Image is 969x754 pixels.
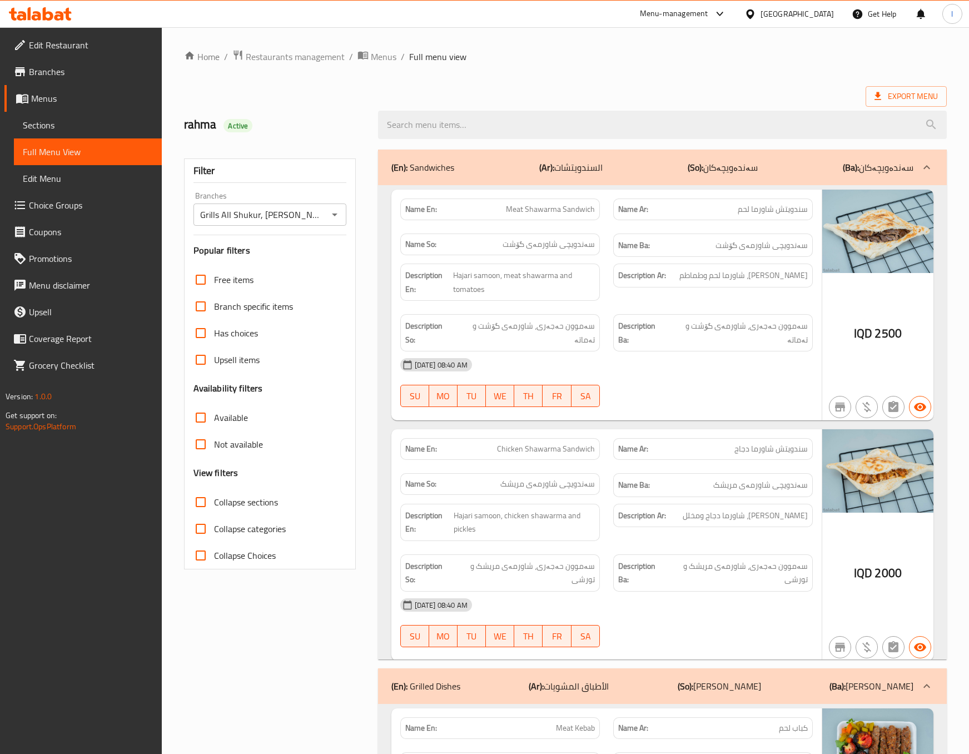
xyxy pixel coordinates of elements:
a: Promotions [4,245,162,272]
span: Full menu view [409,50,466,63]
span: Promotions [29,252,153,265]
span: Available [214,411,248,424]
span: Export Menu [866,86,947,107]
b: (So): [688,159,703,176]
span: Hajari samoon, chicken shawarma and pickles [454,509,595,536]
span: صمون حجري، شاورما لحم وطماطم [679,269,808,282]
nav: breadcrumb [184,49,947,64]
strong: Description Ar: [618,509,666,523]
strong: Name En: [405,204,437,215]
span: Menus [31,92,153,105]
span: Hajari samoon, meat shawarma and tomatoes [453,269,595,296]
button: Open [327,207,342,222]
img: Grills_All_Shukur__%D8%B3%D9%86%D8%AF%D9%88%D9%8A%D8%B4638933496429371324.jpg [822,429,933,513]
a: Menus [357,49,396,64]
span: 2500 [874,323,902,344]
button: SA [572,385,600,407]
span: 1.0.0 [34,389,52,404]
span: صمون حجري، شاورما دجاج ومخلل [683,509,808,523]
span: Active [223,121,252,131]
strong: Description En: [405,509,451,536]
strong: Name Ba: [618,478,650,492]
span: Has choices [214,326,258,340]
strong: Description Ba: [618,319,666,346]
button: TH [514,625,543,647]
div: Filter [193,159,346,183]
button: SA [572,625,600,647]
span: سندويتش شاورما دجاج [734,443,808,455]
button: WE [486,625,514,647]
div: (En): Sandwiches(Ar):السندويتشات(So):سەندەویچەکان(Ba):سەندەویچەکان [378,150,947,185]
b: (En): [391,678,408,695]
button: Purchased item [856,636,878,658]
a: Sections [14,112,162,138]
strong: Name So: [405,478,436,490]
span: Menu disclaimer [29,279,153,292]
b: (En): [391,159,408,176]
a: Menus [4,85,162,112]
span: FR [547,628,567,644]
span: FR [547,388,567,404]
span: كباب لحم [779,722,808,734]
span: Collapse sections [214,495,278,509]
button: TU [458,385,486,407]
strong: Description En: [405,269,451,296]
span: Meat Kebab [556,722,595,734]
span: SA [576,388,595,404]
span: سەندویچی شاورمەی گۆشت [715,239,808,252]
span: Sections [23,118,153,132]
a: Grocery Checklist [4,352,162,379]
span: IQD [854,323,872,344]
span: Restaurants management [246,50,345,63]
strong: Description So: [405,559,451,587]
h3: Availability filters [193,382,263,395]
span: Coverage Report [29,332,153,345]
p: Grilled Dishes [391,679,460,693]
button: Not branch specific item [829,636,851,658]
span: سەندویچی شاورمەی مریشک [500,478,595,490]
a: Branches [4,58,162,85]
span: TH [519,388,538,404]
span: سەندویچی شاورمەی گۆشت [503,239,595,250]
button: FR [543,385,571,407]
span: TU [462,628,481,644]
span: Menus [371,50,396,63]
b: (Ba): [843,159,859,176]
b: (Ba): [829,678,846,695]
button: Purchased item [856,396,878,418]
p: السندويتشات [539,161,603,174]
span: SU [405,388,425,404]
div: Active [223,119,252,132]
button: MO [429,625,458,647]
span: TU [462,388,481,404]
button: Not branch specific item [829,396,851,418]
span: Edit Menu [23,172,153,185]
li: / [224,50,228,63]
b: (Ar): [529,678,544,695]
b: (Ar): [539,159,554,176]
strong: Name Ar: [618,204,648,215]
span: Chicken Shawarma Sandwich [497,443,595,455]
span: MO [434,388,453,404]
strong: Name Ba: [618,239,650,252]
span: l [951,8,953,20]
span: سەموون حەجەری، شاورمەی مریشک و تورشی [454,559,595,587]
strong: Description Ba: [618,559,665,587]
h3: Popular filters [193,244,346,257]
span: Edit Restaurant [29,38,153,52]
input: search [378,111,947,139]
img: Grills_All_Shukur__%D8%B3%D9%86%D8%AF%D9%88%D9%8A%D8%B4638933496392157828.jpg [822,190,933,273]
span: Branch specific items [214,300,293,313]
span: WE [490,388,510,404]
span: Free items [214,273,254,286]
strong: Description Ar: [618,269,666,282]
strong: Name So: [405,239,436,250]
button: WE [486,385,514,407]
span: [DATE] 08:40 AM [410,600,472,611]
span: Grocery Checklist [29,359,153,372]
a: Coupons [4,219,162,245]
strong: Name En: [405,722,437,734]
div: (En): Grilled Dishes(Ar):الأطباق المشويات(So):[PERSON_NAME](Ba):[PERSON_NAME] [378,668,947,704]
button: Not has choices [882,396,905,418]
div: Menu-management [640,7,708,21]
